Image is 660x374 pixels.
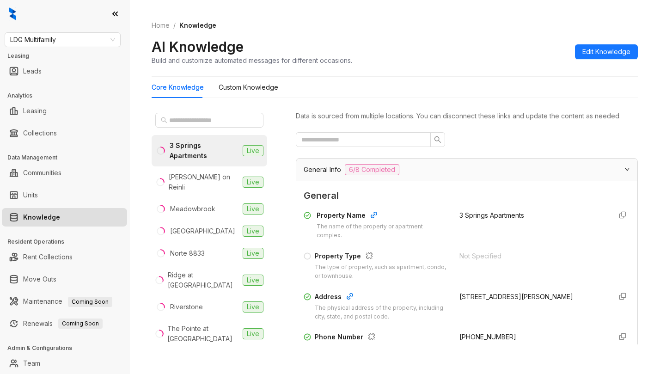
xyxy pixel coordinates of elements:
div: The Pointe at [GEOGRAPHIC_DATA] [167,324,239,344]
a: Knowledge [23,208,60,227]
a: Leasing [23,102,47,120]
span: Coming Soon [58,319,103,329]
div: Not Specified [459,251,604,261]
a: Leads [23,62,42,80]
span: General Info [304,165,341,175]
a: Home [150,20,171,31]
h3: Resident Operations [7,238,129,246]
span: LDG Multifamily [10,33,115,47]
span: Live [243,328,263,339]
span: General [304,189,630,203]
div: The physical address of the property, including city, state, and postal code. [315,304,448,321]
li: Communities [2,164,127,182]
span: 6/8 Completed [345,164,399,175]
span: [PHONE_NUMBER] [459,333,516,341]
div: The contact phone number for the property or leasing office. [315,344,448,362]
div: Riverstone [170,302,203,312]
div: Build and customize automated messages for different occasions. [152,55,352,65]
span: search [434,136,441,143]
div: [STREET_ADDRESS][PERSON_NAME] [459,292,604,302]
div: [GEOGRAPHIC_DATA] [170,226,235,236]
h3: Admin & Configurations [7,344,129,352]
li: Leasing [2,102,127,120]
div: Custom Knowledge [219,82,278,92]
li: Leads [2,62,127,80]
a: RenewalsComing Soon [23,314,103,333]
div: General Info6/8 Completed [296,159,637,181]
a: Collections [23,124,57,142]
div: Property Type [315,251,448,263]
span: Live [243,248,263,259]
a: Communities [23,164,61,182]
li: Collections [2,124,127,142]
h3: Leasing [7,52,129,60]
a: Units [23,186,38,204]
div: The name of the property or apartment complex. [317,222,448,240]
div: [PERSON_NAME] on Reinli [169,172,239,192]
li: Knowledge [2,208,127,227]
span: Live [243,145,263,156]
li: Move Outs [2,270,127,288]
span: Knowledge [179,21,216,29]
h2: AI Knowledge [152,38,244,55]
span: expanded [624,166,630,172]
span: Live [243,275,263,286]
li: / [173,20,176,31]
a: Move Outs [23,270,56,288]
button: Edit Knowledge [575,44,638,59]
li: Renewals [2,314,127,333]
div: 3 Springs Apartments [170,141,239,161]
div: Address [315,292,448,304]
span: Edit Knowledge [582,47,630,57]
span: Live [243,203,263,215]
div: Data is sourced from multiple locations. You can disconnect these links and update the content as... [296,111,638,121]
span: Live [243,226,263,237]
img: logo [9,7,16,20]
h3: Analytics [7,92,129,100]
span: Coming Soon [68,297,112,307]
div: Property Name [317,210,448,222]
div: Core Knowledge [152,82,204,92]
div: Meadowbrook [170,204,215,214]
h3: Data Management [7,153,129,162]
span: Live [243,301,263,313]
span: 3 Springs Apartments [459,211,524,219]
li: Units [2,186,127,204]
span: search [161,117,167,123]
a: Rent Collections [23,248,73,266]
span: Live [243,177,263,188]
div: The type of property, such as apartment, condo, or townhouse. [315,263,448,281]
div: Phone Number [315,332,448,344]
a: Team [23,354,40,373]
li: Maintenance [2,292,127,311]
div: Ridge at [GEOGRAPHIC_DATA] [168,270,239,290]
li: Team [2,354,127,373]
div: Norte 8833 [170,248,205,258]
li: Rent Collections [2,248,127,266]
